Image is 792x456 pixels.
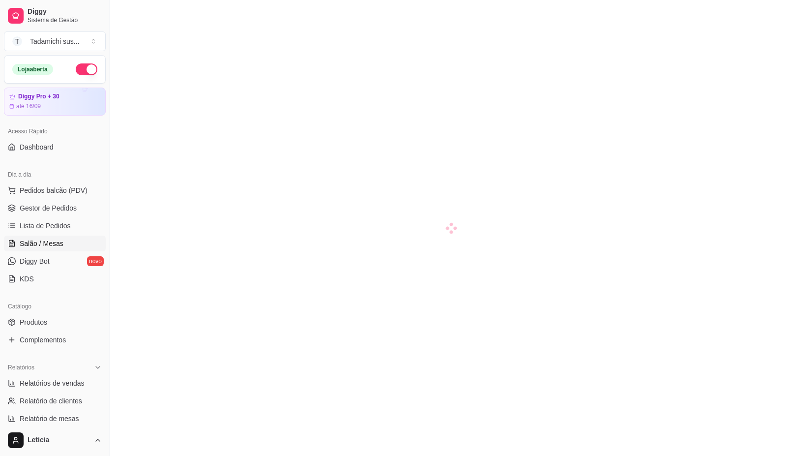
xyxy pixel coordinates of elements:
a: Relatório de mesas [4,411,106,426]
a: Diggy Pro + 30até 16/09 [4,88,106,116]
button: Leticia [4,428,106,452]
span: T [12,36,22,46]
button: Select a team [4,31,106,51]
span: Complementos [20,335,66,345]
a: Lista de Pedidos [4,218,106,234]
span: Diggy [28,7,102,16]
a: Relatórios de vendas [4,375,106,391]
div: Loja aberta [12,64,53,75]
button: Pedidos balcão (PDV) [4,182,106,198]
span: Diggy Bot [20,256,50,266]
div: Acesso Rápido [4,123,106,139]
a: Dashboard [4,139,106,155]
a: DiggySistema de Gestão [4,4,106,28]
a: Salão / Mesas [4,236,106,251]
span: Gestor de Pedidos [20,203,77,213]
div: Tadamichi sus ... [30,36,79,46]
article: Diggy Pro + 30 [18,93,59,100]
a: Produtos [4,314,106,330]
a: Relatório de clientes [4,393,106,409]
div: Dia a dia [4,167,106,182]
span: Relatório de mesas [20,414,79,424]
button: Alterar Status [76,63,97,75]
a: Gestor de Pedidos [4,200,106,216]
span: Relatório de clientes [20,396,82,406]
span: Leticia [28,436,90,445]
a: Diggy Botnovo [4,253,106,269]
article: até 16/09 [16,102,41,110]
span: Dashboard [20,142,54,152]
span: Relatórios [8,364,34,371]
span: KDS [20,274,34,284]
span: Sistema de Gestão [28,16,102,24]
span: Salão / Mesas [20,239,63,248]
span: Lista de Pedidos [20,221,71,231]
span: Relatórios de vendas [20,378,85,388]
a: KDS [4,271,106,287]
span: Produtos [20,317,47,327]
span: Pedidos balcão (PDV) [20,185,88,195]
a: Complementos [4,332,106,348]
div: Catálogo [4,299,106,314]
